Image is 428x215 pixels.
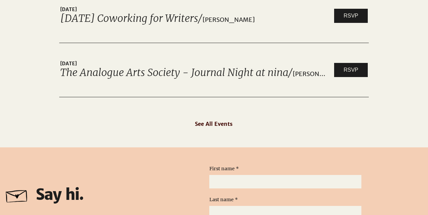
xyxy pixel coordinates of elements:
span: [PERSON_NAME] [293,70,328,78]
span: RSVP [344,66,358,74]
span: Say hi. [36,185,83,204]
a: RSVP [334,9,368,23]
a: See All Events [193,117,266,131]
label: Last name [209,196,238,203]
a: RSVP [334,63,368,77]
a: [DATE] Coworking for Writers [60,12,198,25]
span: / [198,12,203,25]
span: [DATE] [60,6,328,13]
span: / [288,66,293,79]
span: RSVP [344,12,358,20]
a: The Analogue Arts Society - Journal Night at nina [60,66,288,79]
span: See All Events [195,120,233,127]
span: [DATE] [60,60,328,67]
div: Hand drawn envelope [1,183,33,206]
span: [PERSON_NAME] [203,16,328,24]
input: First name [209,175,357,188]
label: First name [209,166,239,172]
